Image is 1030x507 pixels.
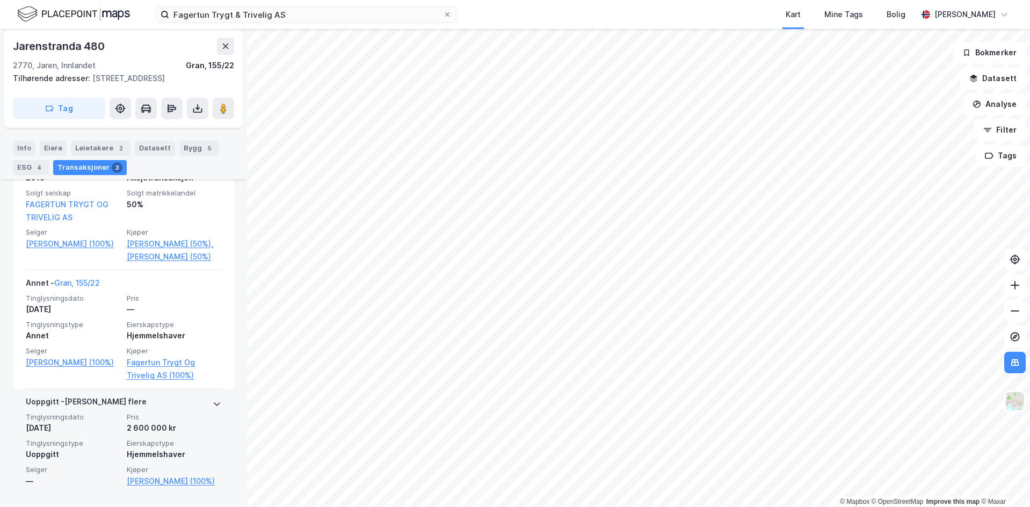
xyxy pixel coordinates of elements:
div: [PERSON_NAME] [934,8,996,21]
div: Hjemmelshaver [127,448,221,461]
span: Selger [26,228,120,237]
span: Tilhørende adresser: [13,74,92,83]
div: 4 [34,162,45,173]
a: [PERSON_NAME] (100%) [26,237,120,250]
a: OpenStreetMap [872,498,924,505]
div: [DATE] [26,422,120,434]
span: Kjøper [127,346,221,356]
span: Tinglysningstype [26,320,120,329]
div: 5 [204,143,215,154]
div: Transaksjoner [53,160,127,175]
div: [STREET_ADDRESS] [13,72,226,85]
div: — [127,303,221,316]
a: Improve this map [926,498,980,505]
span: Kjøper [127,465,221,474]
span: Solgt matrikkelandel [127,189,221,198]
button: Bokmerker [953,42,1026,63]
div: Jarenstranda 480 [13,38,107,55]
span: Eierskapstype [127,320,221,329]
div: Uoppgitt [26,448,120,461]
span: Tinglysningstype [26,439,120,448]
div: Datasett [135,141,175,156]
div: Gran, 155/22 [186,59,234,72]
div: Info [13,141,35,156]
div: Mine Tags [824,8,863,21]
span: Tinglysningsdato [26,294,120,303]
button: Tag [13,98,105,119]
div: Annet - [26,277,100,294]
div: 2 [115,143,126,154]
div: 3 [112,162,122,173]
span: Kjøper [127,228,221,237]
span: Tinglysningsdato [26,412,120,422]
img: logo.f888ab2527a4732fd821a326f86c7f29.svg [17,5,130,24]
input: Søk på adresse, matrikkel, gårdeiere, leietakere eller personer [169,6,443,23]
a: Fagertun Trygt Og Trivelig AS (100%) [127,356,221,382]
a: FAGERTUN TRYGT OG TRIVELIG AS [26,200,108,222]
div: ESG [13,160,49,175]
div: Annet [26,329,120,342]
span: Pris [127,412,221,422]
a: Mapbox [840,498,869,505]
div: Bolig [887,8,905,21]
button: Analyse [963,93,1026,115]
div: 2 600 000 kr [127,422,221,434]
div: 2770, Jaren, Innlandet [13,59,96,72]
div: Kart [786,8,801,21]
iframe: Chat Widget [976,455,1030,507]
div: Hjemmelshaver [127,329,221,342]
div: Uoppgitt - [PERSON_NAME] flere [26,395,147,412]
div: [DATE] [26,303,120,316]
div: Eiere [40,141,67,156]
div: 50% [127,198,221,211]
button: Tags [976,145,1026,166]
div: Bygg [179,141,219,156]
span: Solgt selskap [26,189,120,198]
a: [PERSON_NAME] (50%), [127,237,221,250]
div: Leietakere [71,141,130,156]
a: [PERSON_NAME] (100%) [127,475,221,488]
div: Kontrollprogram for chat [976,455,1030,507]
a: [PERSON_NAME] (50%) [127,250,221,263]
a: [PERSON_NAME] (100%) [26,356,120,369]
a: Gran, 155/22 [54,278,100,287]
button: Filter [974,119,1026,141]
div: — [26,475,120,488]
img: Z [1005,391,1025,411]
span: Pris [127,294,221,303]
button: Datasett [960,68,1026,89]
span: Selger [26,346,120,356]
span: Eierskapstype [127,439,221,448]
span: Selger [26,465,120,474]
